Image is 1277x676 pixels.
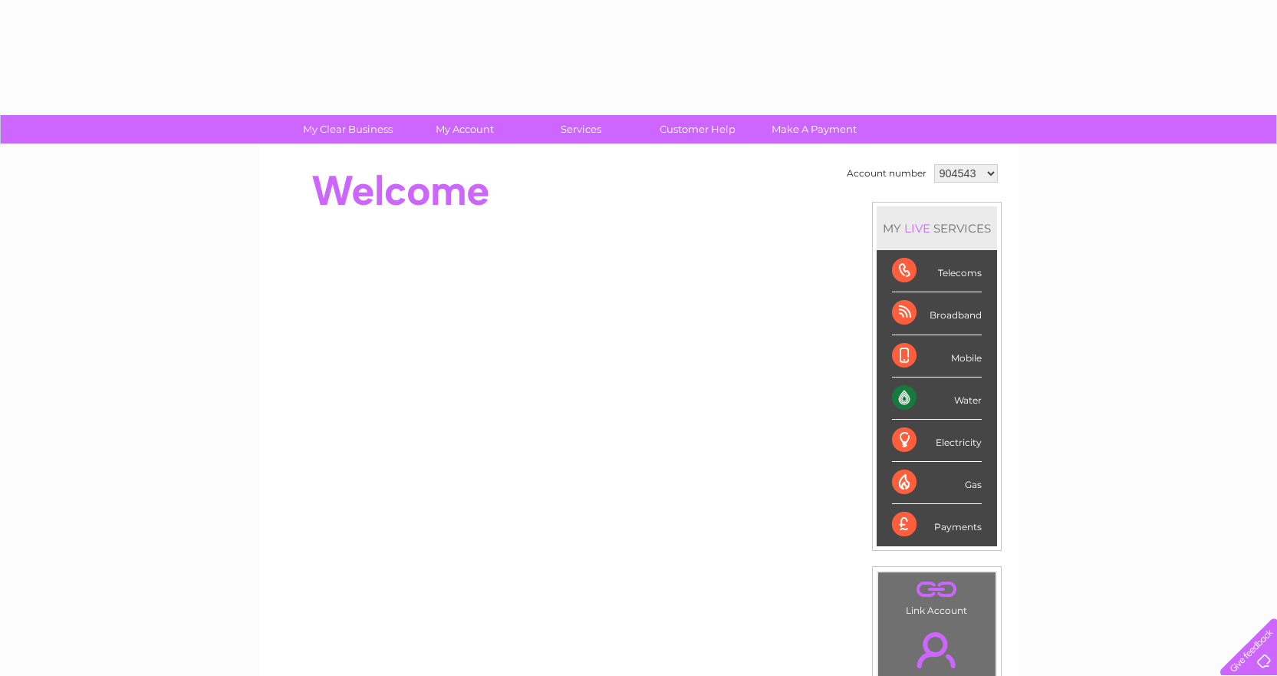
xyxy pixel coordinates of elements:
[892,378,982,420] div: Water
[751,115,877,143] a: Make A Payment
[892,420,982,462] div: Electricity
[843,160,930,186] td: Account number
[892,504,982,546] div: Payments
[877,206,997,250] div: MY SERVICES
[892,250,982,292] div: Telecoms
[901,221,933,236] div: LIVE
[877,572,996,620] td: Link Account
[892,292,982,335] div: Broadband
[634,115,761,143] a: Customer Help
[518,115,644,143] a: Services
[401,115,528,143] a: My Account
[882,576,992,603] a: .
[892,335,982,378] div: Mobile
[892,462,982,504] div: Gas
[285,115,411,143] a: My Clear Business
